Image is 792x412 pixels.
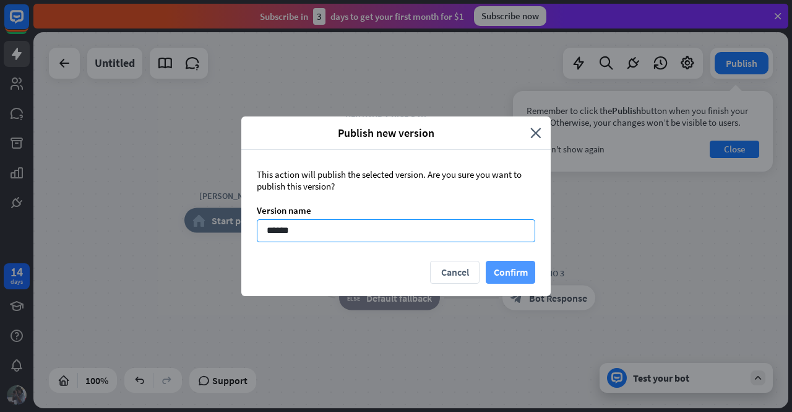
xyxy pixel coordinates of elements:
[10,5,47,42] button: Open LiveChat chat widget
[251,126,521,140] span: Publish new version
[257,204,535,216] div: Version name
[530,126,541,140] i: close
[430,261,480,284] button: Cancel
[257,169,535,192] div: This action will publish the selected version. Are you sure you want to publish this version?
[486,261,535,284] button: Confirm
